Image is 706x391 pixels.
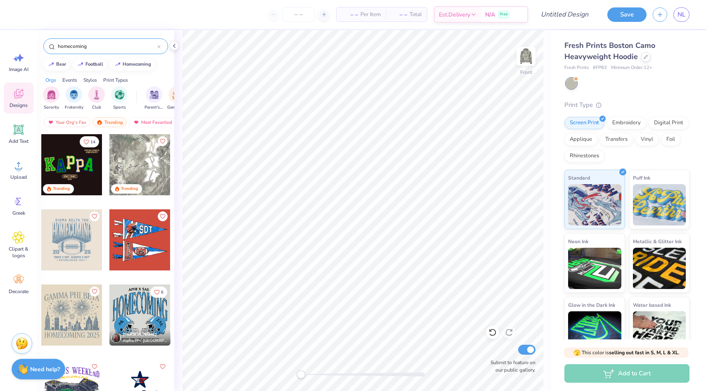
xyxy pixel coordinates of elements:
span: Neon Ink [568,237,588,246]
a: NL [673,7,689,22]
span: Puff Ink [633,173,650,182]
div: bear [56,62,66,66]
img: Glow in the Dark Ink [568,311,621,353]
span: Decorate [9,288,28,295]
input: – – [282,7,315,22]
div: Trending [53,186,70,192]
img: Game Day Image [172,90,182,100]
img: Water based Ink [633,311,686,353]
div: Front [520,69,532,76]
span: Total [410,10,422,19]
span: Metallic & Glitter Ink [633,237,682,246]
img: most_fav.gif [133,119,140,125]
span: Minimum Order: 12 + [611,64,652,71]
button: filter button [65,86,83,111]
input: Try "Alpha" [57,42,157,50]
span: Designs [9,102,28,109]
div: football [85,62,103,66]
div: filter for Parent's Weekend [145,86,163,111]
img: Puff Ink [633,184,686,225]
div: Digital Print [649,117,689,129]
div: Embroidery [607,117,646,129]
span: Water based Ink [633,301,671,309]
button: filter button [43,86,59,111]
span: Parent's Weekend [145,104,163,111]
span: Game Day [167,104,186,111]
img: Sorority Image [47,90,56,100]
span: 6 [161,290,163,294]
div: Rhinestones [564,150,604,162]
img: trending.gif [96,119,103,125]
button: football [73,58,107,71]
strong: Need help? [30,365,60,373]
span: Club [92,104,101,111]
button: homecoming [110,58,155,71]
div: filter for Club [88,86,105,111]
span: Est. Delivery [439,10,470,19]
button: filter button [167,86,186,111]
label: Submit to feature on our public gallery. [486,359,535,374]
button: Like [150,287,167,298]
img: Front [518,48,534,64]
span: Sports [113,104,126,111]
div: Applique [564,133,597,146]
div: Print Types [103,76,128,84]
img: Club Image [92,90,101,100]
span: Free [500,12,508,17]
div: Events [62,76,77,84]
span: 14 [90,140,95,144]
div: Screen Print [564,117,604,129]
img: Fraternity Image [69,90,78,100]
div: Vinyl [635,133,659,146]
div: filter for Game Day [167,86,186,111]
button: Like [158,211,168,221]
span: N/A [485,10,495,19]
div: filter for Sorority [43,86,59,111]
span: Image AI [9,66,28,73]
span: Alpha Phi, [GEOGRAPHIC_DATA][PERSON_NAME] [123,338,167,344]
img: Standard [568,184,621,225]
span: NL [678,10,685,19]
img: Sports Image [115,90,124,100]
span: Fraternity [65,104,83,111]
div: homecoming [123,62,151,66]
button: filter button [88,86,105,111]
span: # FP83 [593,64,607,71]
span: Fresh Prints Boston Camo Heavyweight Hoodie [564,40,655,62]
span: Glow in the Dark Ink [568,301,615,309]
div: Styles [83,76,97,84]
button: bear [43,58,70,71]
div: Trending [92,117,127,127]
span: Sorority [44,104,59,111]
div: Most Favorited [129,117,176,127]
input: Untitled Design [534,6,595,23]
img: trend_line.gif [114,62,121,67]
button: Like [80,136,99,147]
div: Foil [661,133,680,146]
button: Like [90,362,100,372]
span: Clipart & logos [5,246,32,259]
img: Parent's Weekend Image [149,90,159,100]
div: Trending [121,186,138,192]
span: – – [391,10,407,19]
button: filter button [111,86,128,111]
span: This color is . [573,349,680,356]
span: Standard [568,173,590,182]
button: filter button [145,86,163,111]
span: Upload [10,174,27,180]
span: Greek [12,210,25,216]
div: Transfers [600,133,633,146]
div: filter for Sports [111,86,128,111]
button: Save [607,7,647,22]
img: trend_line.gif [48,62,54,67]
span: [PERSON_NAME] [123,332,157,337]
img: Metallic & Glitter Ink [633,248,686,289]
span: Per Item [360,10,381,19]
img: Neon Ink [568,248,621,289]
div: Your Org's Fav [44,117,90,127]
button: Like [90,287,100,296]
span: Add Text [9,138,28,145]
div: Orgs [45,76,56,84]
span: Fresh Prints [564,64,589,71]
button: Like [90,211,100,221]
